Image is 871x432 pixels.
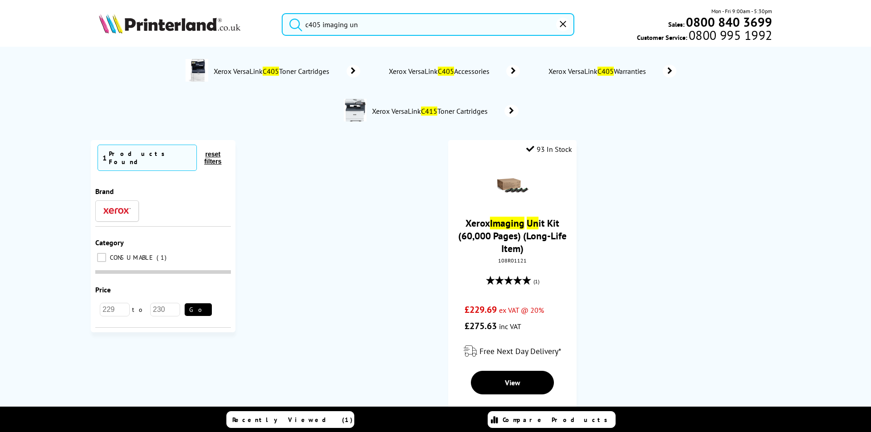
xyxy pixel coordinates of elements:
button: reset filters [197,150,229,165]
a: Printerland Logo [99,14,270,35]
a: Xerox VersaLinkC405Warranties [547,65,676,78]
div: 93 In Stock [526,145,572,154]
span: 0800 995 1992 [687,31,772,39]
img: Xerox [103,208,131,214]
span: Free Next Day Delivery* [480,346,561,356]
a: XeroxImaging Unit Kit (60,000 Pages) (Long-Life Item) [458,217,567,255]
span: (1) [533,273,539,290]
input: CONSUMABLE 1 [97,253,106,262]
img: Xerox-VersaLink-C405-conspage.jpg [186,59,208,82]
a: Xerox VersaLinkC415Toner Cartridges [371,99,519,123]
a: 0800 840 3699 [685,18,772,26]
mark: C405 [597,67,614,76]
span: ex VAT @ 20% [499,306,544,315]
span: Compare Products [503,416,612,424]
span: Category [95,238,124,247]
span: Xerox VersaLink Toner Cartridges [371,107,491,116]
span: Brand [95,187,114,196]
span: £229.69 [465,304,497,316]
a: Xerox VersaLinkC405Accessories [387,65,520,78]
span: £275.63 [465,320,497,332]
span: inc VAT [499,322,521,331]
img: Printerland Logo [99,14,240,34]
span: 1 [103,153,107,162]
span: Xerox VersaLink Accessories [387,67,493,76]
span: Xerox VersaLink Toner Cartridges [213,67,333,76]
a: Recently Viewed (1) [226,411,354,428]
span: Mon - Fri 9:00am - 5:30pm [711,7,772,15]
a: Compare Products [488,411,616,428]
button: Go [185,303,212,316]
img: Xerox-108R01121-Small.gif [497,170,528,201]
img: Xerox-VersaLink-C415-DeptImage.jpg [344,99,367,121]
span: Sales: [668,20,685,29]
mark: C415 [421,107,437,116]
div: modal_delivery [453,339,572,364]
span: Price [95,285,111,294]
span: Customer Service: [637,31,772,42]
a: View [471,371,554,394]
input: 230 [150,303,180,316]
mark: Un [527,217,538,229]
a: Xerox VersaLinkC405Toner Cartridges [213,59,360,83]
span: to [130,306,150,314]
span: Xerox VersaLink Warranties [547,67,649,76]
span: View [505,378,520,387]
div: Products Found [109,150,192,166]
mark: C405 [263,67,279,76]
input: Search product or brand [282,13,574,36]
mark: C405 [438,67,454,76]
span: 1 [157,253,169,262]
span: Recently Viewed (1) [232,416,353,424]
b: 0800 840 3699 [686,14,772,30]
input: 229 [100,303,130,316]
span: CONSUMABLE [108,253,156,262]
mark: Imaging [490,217,524,229]
div: 108R01121 [455,257,570,264]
